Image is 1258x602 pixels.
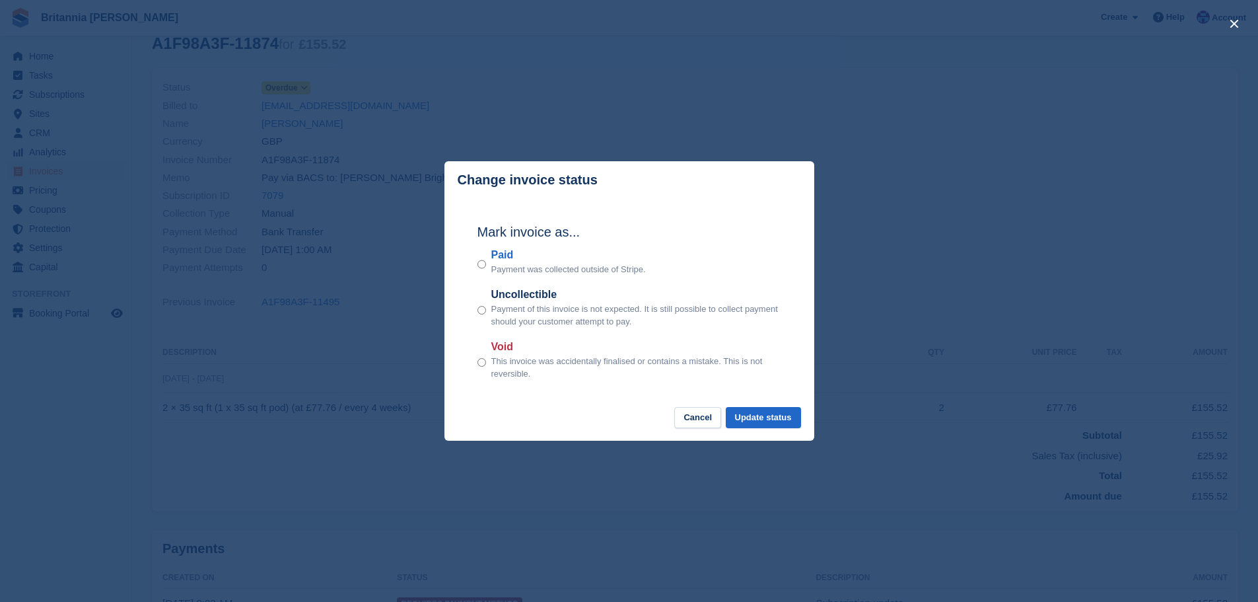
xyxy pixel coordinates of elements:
[458,172,598,188] p: Change invoice status
[491,303,781,328] p: Payment of this invoice is not expected. It is still possible to collect payment should your cust...
[726,407,801,429] button: Update status
[491,263,646,276] p: Payment was collected outside of Stripe.
[491,287,781,303] label: Uncollectible
[491,355,781,381] p: This invoice was accidentally finalised or contains a mistake. This is not reversible.
[491,339,781,355] label: Void
[491,247,646,263] label: Paid
[477,222,781,242] h2: Mark invoice as...
[1224,13,1245,34] button: close
[674,407,721,429] button: Cancel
